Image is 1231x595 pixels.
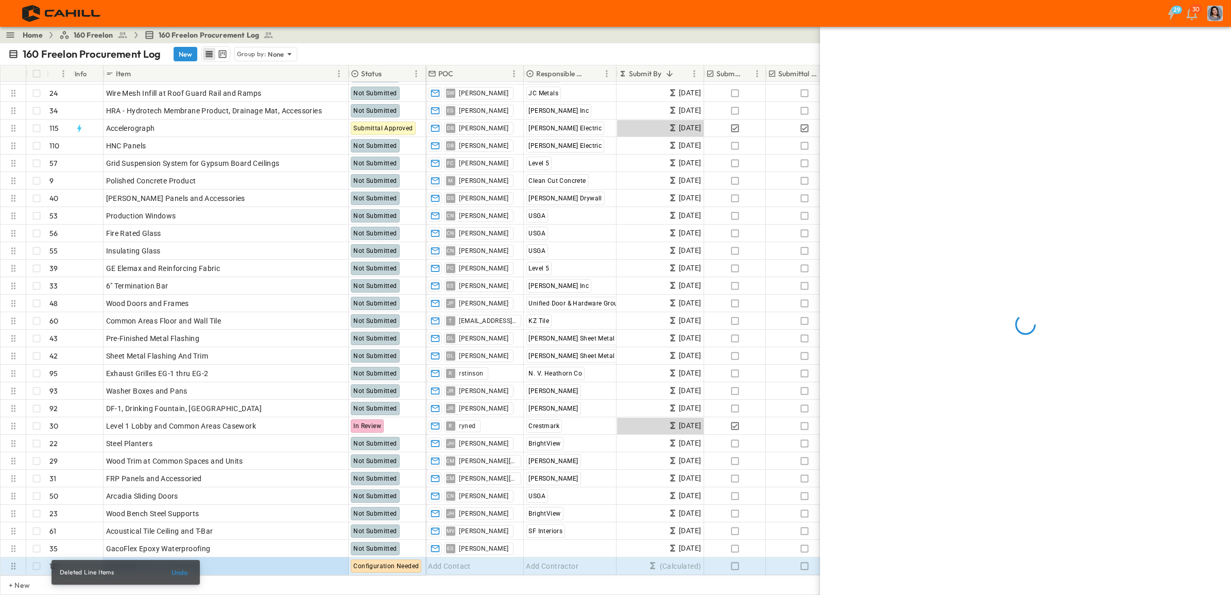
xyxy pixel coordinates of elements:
span: [PERSON_NAME] [459,124,508,132]
p: Status [361,69,382,79]
span: DF-1, Drinking Fountain, [GEOGRAPHIC_DATA] [106,403,262,414]
p: 55 [49,246,58,256]
span: Not Submitted [353,247,397,254]
p: 23 [49,508,58,519]
p: 39 [49,263,58,274]
span: Configuration Needed [353,563,419,570]
span: Not Submitted [353,142,397,149]
span: [PERSON_NAME] Inc [528,282,589,290]
p: 31 [49,473,56,484]
span: [PERSON_NAME] [459,89,508,97]
p: 115 [49,123,59,133]
p: 53 [49,211,58,221]
span: [PERSON_NAME] [459,352,508,360]
span: [PERSON_NAME] [459,212,508,220]
span: 6" Termination Bar [106,281,168,291]
span: Not Submitted [353,265,397,272]
p: 93 [49,386,58,396]
span: GE Elemax and Reinforcing Fabric [106,263,220,274]
span: Unified Door & Hardware Group [528,300,622,307]
span: Not Submitted [353,212,397,219]
span: Sheet Metal Flashing And Trim [106,351,209,361]
span: [PERSON_NAME] Electric [528,142,602,149]
button: Undo [163,564,196,581]
span: Not Submitted [353,528,397,535]
button: Sort [589,68,601,79]
span: ES [447,110,454,111]
button: New [174,47,197,61]
h6: 29 [1173,6,1181,14]
span: [PERSON_NAME] [459,264,508,273]
span: [PERSON_NAME] [528,405,578,412]
p: 33 [49,281,58,291]
span: Not Submitted [353,352,397,360]
span: [PERSON_NAME] [459,194,508,202]
span: FRP Panels and Accessoried [106,473,202,484]
p: 95 [49,368,58,379]
span: Clean Cut Concrete [528,177,586,184]
img: 4f72bfc4efa7236828875bac24094a5ddb05241e32d018417354e964050affa1.png [12,3,112,24]
img: Profile Picture [1207,6,1223,21]
span: Grid Suspension System for Gypsum Board Ceilings [106,158,280,168]
div: Info [73,65,104,82]
span: [PERSON_NAME] [459,404,508,413]
button: Menu [410,67,422,80]
span: Wood Bench Steel Supports [106,508,199,519]
p: Group by: [237,49,266,59]
span: BrightView [528,440,560,447]
button: kanban view [216,48,229,60]
span: Washer Boxes and Pans [106,386,187,396]
span: [PERSON_NAME] Sheet Metal [528,352,614,360]
button: Sort [456,68,467,79]
span: [PERSON_NAME] [459,334,508,343]
span: [PERSON_NAME] [459,509,508,518]
span: Polished Concrete Product [106,176,196,186]
span: [PERSON_NAME] [459,229,508,237]
p: 34 [49,106,58,116]
span: (Calculated) [647,560,702,572]
button: Sort [133,68,144,79]
span: USGA [528,492,545,500]
p: 35 [49,543,58,554]
span: USGA [528,230,545,237]
button: row view [203,48,215,60]
span: Insulating Glass [106,246,161,256]
span: Level 5 [528,265,549,272]
span: DB [447,145,454,146]
div: Deleted Line Items [60,563,114,582]
span: [PERSON_NAME] [459,142,508,150]
button: Menu [57,67,70,80]
span: Crestmark [528,422,559,430]
span: [PERSON_NAME] [459,439,508,448]
span: [PERSON_NAME] [528,387,578,395]
div: # [47,65,73,82]
div: Info [75,59,87,88]
span: [PERSON_NAME] [528,457,578,465]
span: USGA [528,212,545,219]
span: Not Submitted [353,300,397,307]
span: [PERSON_NAME] [459,107,508,115]
span: [EMAIL_ADDRESS][DOMAIN_NAME] [459,317,516,325]
nav: breadcrumbs [23,30,280,40]
span: [PERSON_NAME] [459,177,508,185]
p: 56 [49,228,58,239]
span: DL [447,355,454,356]
span: Acoustical Tile Ceiling and T-Bar [106,526,213,536]
p: 29 [49,456,58,466]
span: SF Interiors [528,528,562,535]
p: 43 [49,333,58,344]
span: Accelerograph [106,123,155,133]
span: Common Areas Floor and Wall Tile [106,316,221,326]
span: Wire Mesh Infill at Roof Guard Rail and Ramps [106,88,262,98]
span: [PERSON_NAME][DOMAIN_NAME] [459,457,516,465]
span: Wood Trim at Common Spaces and Units [106,456,243,466]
